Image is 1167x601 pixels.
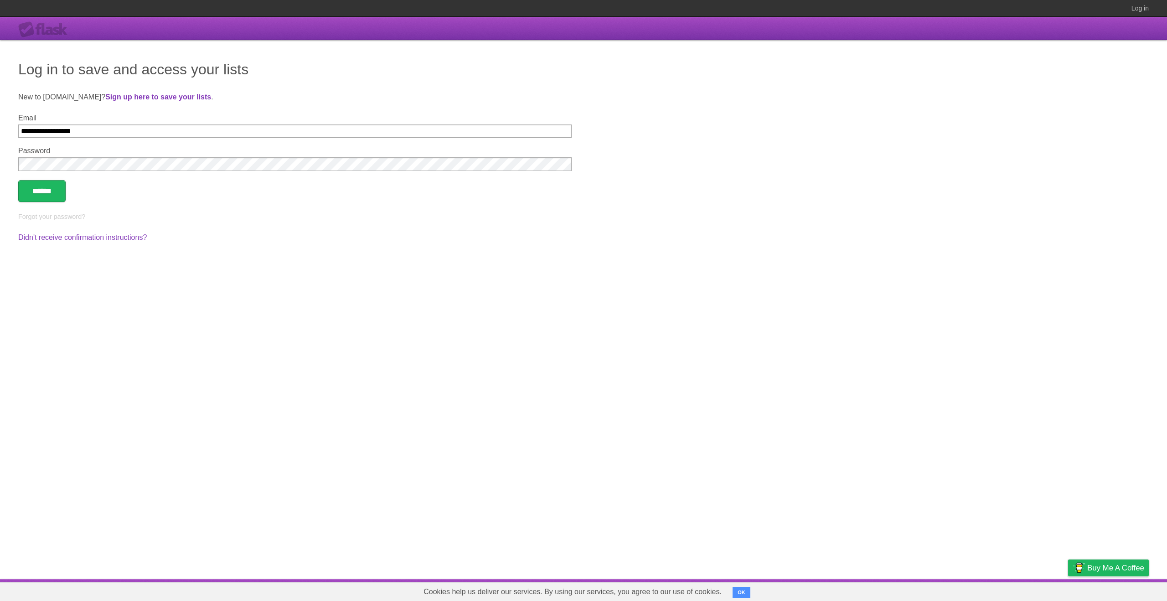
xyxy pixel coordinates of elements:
span: Buy me a coffee [1087,560,1144,576]
button: OK [733,587,750,598]
div: Flask [18,21,73,38]
a: Developers [977,581,1014,599]
a: Terms [1025,581,1045,599]
span: Cookies help us deliver our services. By using our services, you agree to our use of cookies. [414,583,731,601]
a: About [947,581,966,599]
a: Forgot your password? [18,213,85,220]
a: Suggest a feature [1091,581,1149,599]
label: Email [18,114,572,122]
h1: Log in to save and access your lists [18,58,1149,80]
p: New to [DOMAIN_NAME]? . [18,92,1149,103]
a: Sign up here to save your lists [105,93,211,101]
a: Didn't receive confirmation instructions? [18,233,147,241]
img: Buy me a coffee [1073,560,1085,575]
a: Buy me a coffee [1068,560,1149,576]
a: Privacy [1056,581,1080,599]
label: Password [18,147,572,155]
